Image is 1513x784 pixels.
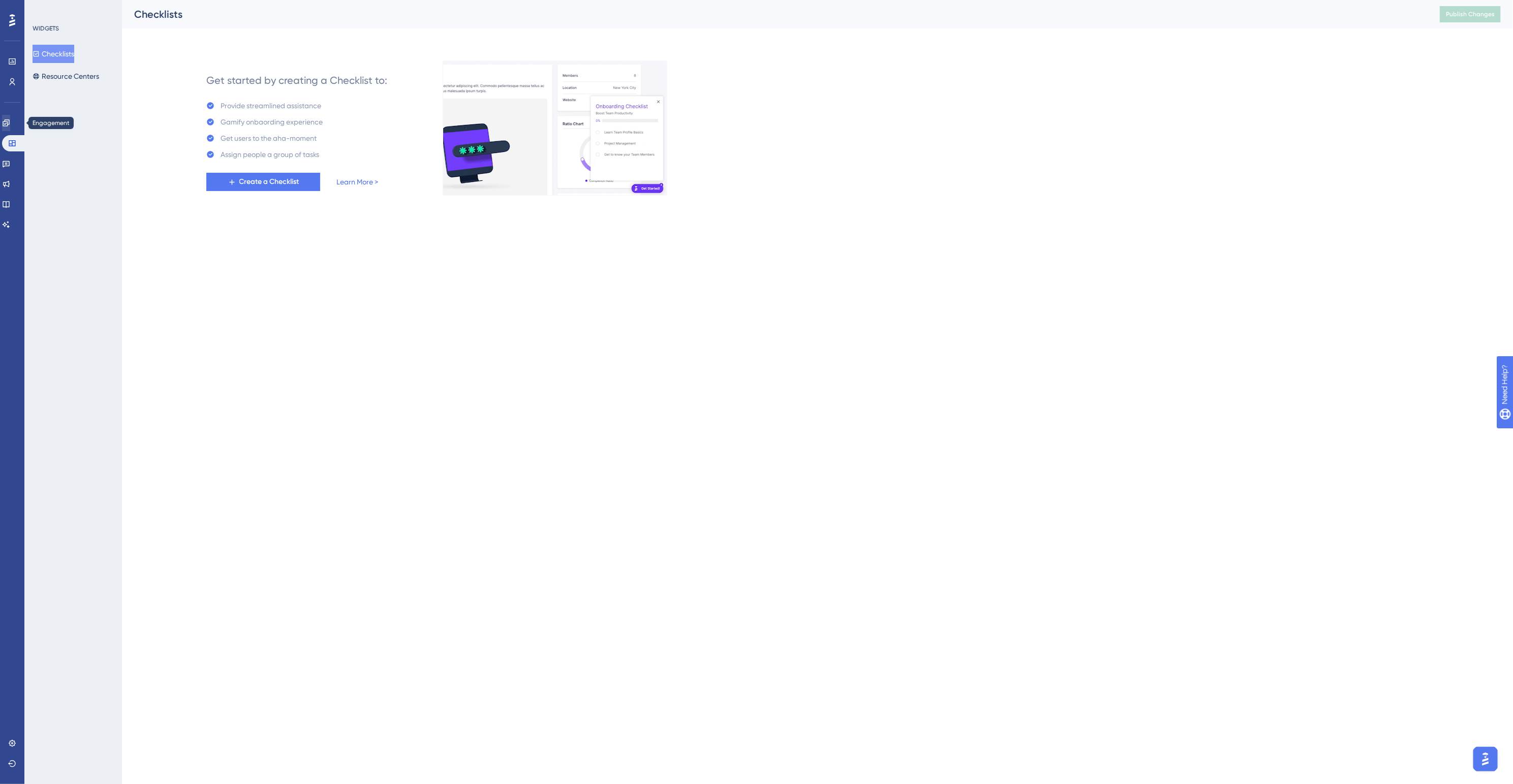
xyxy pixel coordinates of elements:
a: Learn More > [336,176,378,188]
span: Publish Changes [1446,10,1495,18]
button: Checklists [33,45,74,63]
button: Resource Centers [33,67,99,85]
div: Checklists [134,7,1414,21]
div: WIDGETS [33,24,59,33]
button: Publish Changes [1440,6,1501,22]
iframe: UserGuiding AI Assistant Launcher [1470,744,1501,774]
div: Get users to the aha-moment [221,132,317,144]
div: Provide streamlined assistance [221,100,321,112]
span: Create a Checklist [239,176,299,188]
img: e28e67207451d1beac2d0b01ddd05b56.gif [443,60,667,196]
button: Create a Checklist [206,173,320,191]
span: Need Help? [24,3,64,15]
div: Get started by creating a Checklist to: [206,73,387,87]
div: Assign people a group of tasks [221,148,319,161]
div: Gamify onbaording experience [221,116,323,128]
